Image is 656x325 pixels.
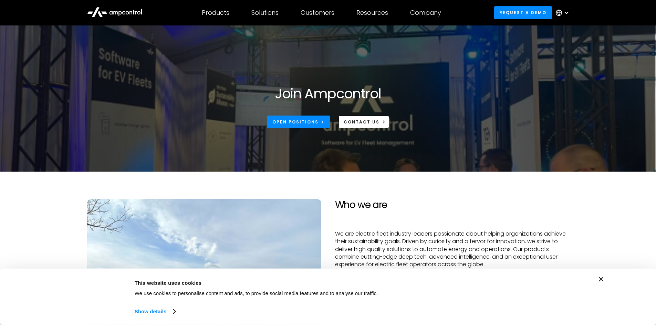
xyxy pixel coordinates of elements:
[267,116,330,128] a: Open Positions
[301,9,334,17] div: Customers
[335,199,569,211] h2: Who we are
[410,9,441,17] div: Company
[356,9,388,17] div: Resources
[135,306,175,317] a: Show details
[339,116,389,128] a: CONTACT US
[251,9,279,17] div: Solutions
[135,279,472,287] div: This website uses cookies
[272,119,319,125] div: Open Positions
[494,6,552,19] a: Request a demo
[275,85,381,102] h1: Join Ampcontrol
[202,9,229,17] div: Products
[344,119,379,125] div: CONTACT US
[135,290,378,296] span: We use cookies to personalise content and ads, to provide social media features and to analyse ou...
[488,277,586,297] button: Okay
[599,277,604,282] button: Close banner
[335,230,569,269] p: We are electric fleet industry leaders passionate about helping organizations achieve their susta...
